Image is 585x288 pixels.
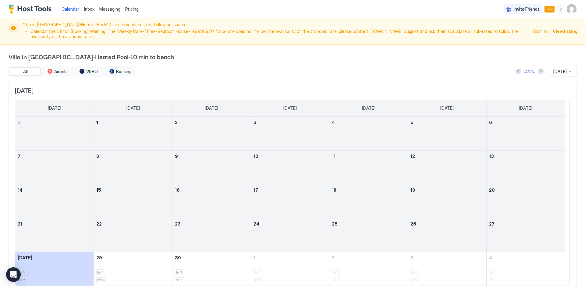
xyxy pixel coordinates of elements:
[15,218,94,229] a: September 21, 2025
[9,52,576,61] span: Villa in [GEOGRAPHIC_DATA]•Heated Pool•10 min to beach
[84,6,94,12] a: Inbox
[73,67,104,76] button: VRBO
[18,154,20,159] span: 7
[172,252,251,286] td: September 30, 2025
[329,151,408,162] a: September 11, 2025
[329,184,408,218] td: September 18, 2025
[486,184,565,218] td: September 20, 2025
[434,100,460,116] a: Friday
[15,87,570,95] span: [DATE]
[15,117,94,128] a: August 31, 2025
[332,120,335,125] span: 4
[9,66,137,77] div: tab-group
[205,105,218,111] span: [DATE]
[97,278,105,282] span: $255
[408,184,487,218] td: September 19, 2025
[23,270,25,274] span: 3
[94,117,172,151] td: September 1, 2025
[329,252,408,286] td: October 2, 2025
[251,252,329,263] a: October 1, 2025
[125,6,139,12] span: Pricing
[172,117,251,151] td: September 2, 2025
[251,151,329,162] a: September 10, 2025
[180,270,182,274] span: 3
[253,221,259,226] span: 24
[105,67,136,76] button: Booking
[15,252,94,286] td: September 28, 2025
[410,221,416,226] span: 26
[410,120,413,125] span: 5
[199,100,224,116] a: Tuesday
[253,154,258,159] span: 10
[251,117,329,128] a: September 3, 2025
[15,117,94,151] td: August 31, 2025
[126,105,140,111] span: [DATE]
[175,221,181,226] span: 23
[408,218,486,229] a: September 26, 2025
[175,187,180,193] span: 16
[487,218,565,229] a: September 27, 2025
[15,252,94,263] a: September 28, 2025
[514,6,540,12] span: Invite Friends
[546,6,553,12] span: Trial
[251,150,329,184] td: September 10, 2025
[553,28,578,34] div: View listing
[329,218,408,252] td: September 25, 2025
[9,5,54,14] div: Host Tools Logo
[94,150,172,184] td: September 8, 2025
[15,218,94,252] td: September 21, 2025
[253,120,257,125] span: 3
[487,184,565,196] a: September 20, 2025
[101,270,103,274] span: 3
[486,252,565,286] td: October 4, 2025
[538,68,544,74] button: Next month
[15,150,94,184] td: September 7, 2025
[408,117,487,151] td: September 5, 2025
[489,154,494,159] span: 13
[410,255,413,260] span: 3
[408,184,486,196] a: September 19, 2025
[19,278,26,282] span: $255
[515,68,521,74] button: Previous month
[120,100,146,116] a: Monday
[332,221,338,226] span: 25
[96,187,101,193] span: 15
[94,151,172,162] a: September 8, 2025
[251,184,329,196] a: September 17, 2025
[408,252,487,286] td: October 3, 2025
[329,252,408,263] a: October 2, 2025
[487,117,565,128] a: September 6, 2025
[96,154,99,159] span: 8
[533,28,548,34] div: Dismiss
[54,69,67,74] span: Airbnb
[486,218,565,252] td: September 27, 2025
[277,100,303,116] a: Wednesday
[42,67,72,76] button: Airbnb
[42,100,67,116] a: Sunday
[486,117,565,151] td: September 6, 2025
[96,255,102,260] span: 29
[283,105,297,111] span: [DATE]
[487,252,565,263] a: October 4, 2025
[18,120,23,125] span: 31
[23,69,28,74] span: All
[356,100,381,116] a: Thursday
[251,218,329,252] td: September 24, 2025
[94,218,172,229] a: September 22, 2025
[332,154,335,159] span: 11
[329,184,408,196] a: September 18, 2025
[253,255,255,260] span: 1
[18,187,23,193] span: 14
[6,267,21,282] div: Open Intercom Messenger
[48,105,61,111] span: [DATE]
[172,252,251,263] a: September 30, 2025
[523,69,536,74] div: [DATE]
[172,184,251,196] a: September 16, 2025
[251,218,329,229] a: September 24, 2025
[18,221,22,226] span: 21
[94,218,172,252] td: September 22, 2025
[86,69,98,74] span: VRBO
[332,255,335,260] span: 2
